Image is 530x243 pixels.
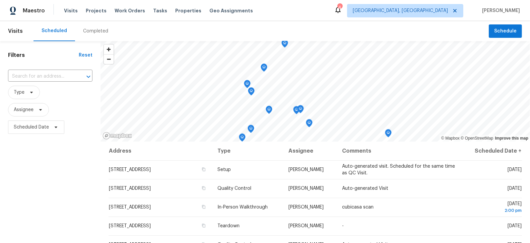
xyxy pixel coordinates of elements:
[306,119,313,130] div: Map marker
[261,64,267,74] div: Map marker
[101,41,530,142] canvas: Map
[479,7,520,14] span: [PERSON_NAME]
[42,27,67,34] div: Scheduled
[201,204,207,210] button: Copy Address
[175,7,201,14] span: Properties
[288,205,324,210] span: [PERSON_NAME]
[104,45,114,54] button: Zoom in
[283,142,337,160] th: Assignee
[86,7,107,14] span: Projects
[109,186,151,191] span: [STREET_ADDRESS]
[342,186,388,191] span: Auto-generated Visit
[508,167,522,172] span: [DATE]
[489,24,522,38] button: Schedule
[109,205,151,210] span: [STREET_ADDRESS]
[461,136,493,141] a: OpenStreetMap
[201,166,207,172] button: Copy Address
[466,207,522,214] div: 2:00 pm
[14,124,49,131] span: Scheduled Date
[109,167,151,172] span: [STREET_ADDRESS]
[8,71,74,82] input: Search for an address...
[201,185,207,191] button: Copy Address
[288,186,324,191] span: [PERSON_NAME]
[281,39,288,50] div: Map marker
[23,7,45,14] span: Maestro
[14,89,24,96] span: Type
[217,186,251,191] span: Quality Control
[337,142,461,160] th: Comments
[266,106,272,116] div: Map marker
[353,7,448,14] span: [GEOGRAPHIC_DATA], [GEOGRAPHIC_DATA]
[153,8,167,13] span: Tasks
[64,7,78,14] span: Visits
[109,224,151,228] span: [STREET_ADDRESS]
[466,201,522,214] span: [DATE]
[248,125,254,135] div: Map marker
[217,167,231,172] span: Setup
[288,167,324,172] span: [PERSON_NAME]
[342,164,455,175] span: Auto-generated visit. Scheduled for the same time as QC Visit.
[103,132,132,140] a: Mapbox homepage
[495,136,528,141] a: Improve this map
[494,27,517,35] span: Schedule
[248,87,255,98] div: Map marker
[8,24,23,38] span: Visits
[8,52,79,59] h1: Filters
[239,134,246,144] div: Map marker
[244,80,251,90] div: Map marker
[342,205,374,210] span: cubicasa scan
[342,224,344,228] span: -
[115,7,145,14] span: Work Orders
[212,142,283,160] th: Type
[288,224,324,228] span: [PERSON_NAME]
[201,223,207,229] button: Copy Address
[109,142,212,160] th: Address
[104,54,114,64] button: Zoom out
[297,105,304,115] div: Map marker
[217,224,240,228] span: Teardown
[83,28,108,34] div: Completed
[385,129,392,140] div: Map marker
[461,142,522,160] th: Scheduled Date ↑
[84,72,93,81] button: Open
[104,55,114,64] span: Zoom out
[209,7,253,14] span: Geo Assignments
[293,106,300,116] div: Map marker
[217,205,268,210] span: In-Person Walkthrough
[508,186,522,191] span: [DATE]
[337,4,342,11] div: 4
[14,106,34,113] span: Assignee
[441,136,460,141] a: Mapbox
[508,224,522,228] span: [DATE]
[79,52,92,59] div: Reset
